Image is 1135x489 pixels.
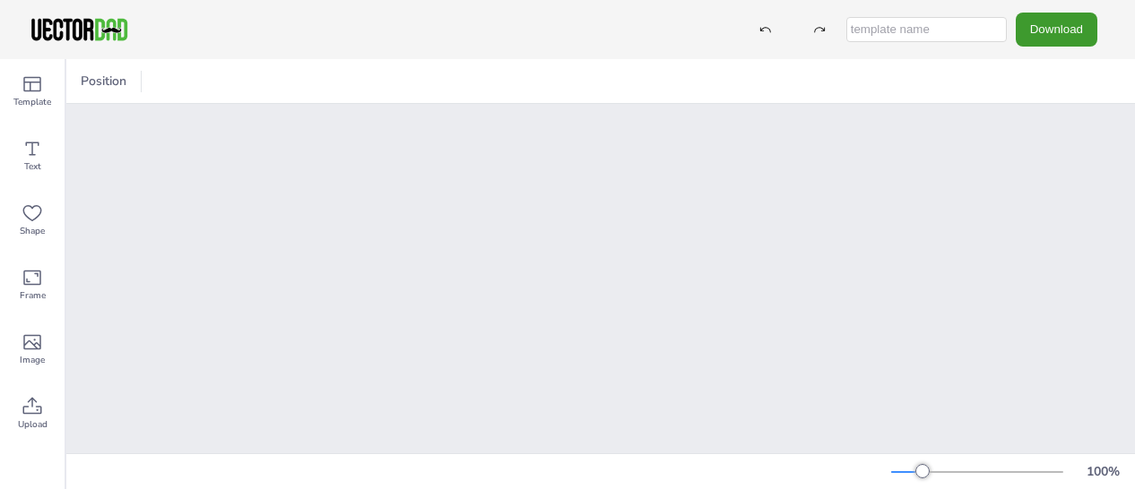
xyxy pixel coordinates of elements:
[20,288,46,303] span: Frame
[846,17,1007,42] input: template name
[77,73,130,90] span: Position
[20,353,45,367] span: Image
[1016,13,1097,46] button: Download
[18,417,48,432] span: Upload
[29,16,130,43] img: VectorDad-1.png
[20,224,45,238] span: Shape
[1081,463,1124,480] div: 100 %
[13,95,51,109] span: Template
[24,159,41,174] span: Text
